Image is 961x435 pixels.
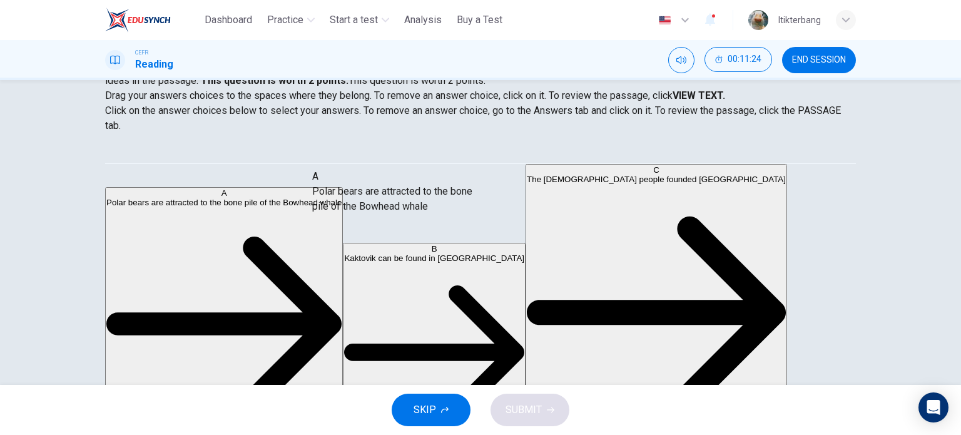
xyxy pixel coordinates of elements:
[704,47,772,72] button: 00:11:24
[782,47,856,73] button: END SESSION
[704,47,772,73] div: Hide
[200,9,257,31] button: Dashboard
[262,9,320,31] button: Practice
[414,401,436,419] span: SKIP
[105,103,856,133] p: Click on the answer choices below to select your answers. To remove an answer choice, go to the A...
[728,54,761,64] span: 00:11:24
[105,133,856,163] div: Choose test type tabs
[106,198,342,207] span: Polar bears are attracted to the bone pile of the Bowhead whale
[527,165,786,175] div: C
[399,9,447,31] button: Analysis
[748,10,768,30] img: Profile picture
[330,13,378,28] span: Start a test
[452,9,507,31] button: Buy a Test
[657,16,673,25] img: en
[198,74,348,86] strong: This question is worth 2 points.
[105,8,200,33] a: ELTC logo
[668,47,694,73] div: Mute
[392,394,470,426] button: SKIP
[527,175,786,184] span: The [DEMOGRAPHIC_DATA] people founded [GEOGRAPHIC_DATA]
[348,74,486,86] span: This question is worth 2 points.
[106,188,342,198] div: A
[457,13,502,28] span: Buy a Test
[673,90,725,101] strong: VIEW TEXT.
[344,253,524,263] span: Kaktovik can be found in [GEOGRAPHIC_DATA]
[105,88,856,103] p: Drag your answers choices to the spaces where they belong. To remove an answer choice, click on i...
[267,13,303,28] span: Practice
[135,48,148,57] span: CEFR
[344,244,524,253] div: B
[404,13,442,28] span: Analysis
[135,57,173,72] h1: Reading
[778,13,821,28] div: Itikterbang
[325,9,394,31] button: Start a test
[205,13,252,28] span: Dashboard
[105,8,171,33] img: ELTC logo
[918,392,948,422] div: Open Intercom Messenger
[105,44,841,86] span: Directions: An introductory sentence for a brief summary of the passage is provided below. Comple...
[792,55,846,65] span: END SESSION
